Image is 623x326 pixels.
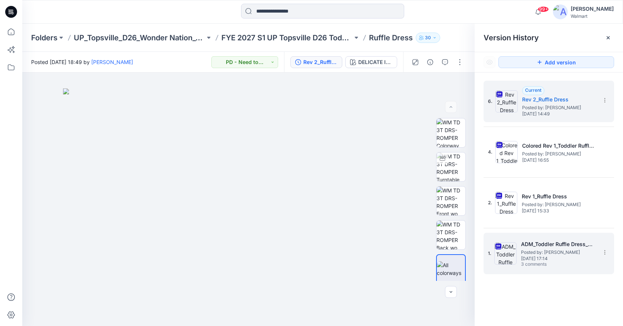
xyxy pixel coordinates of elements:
span: Posted [DATE] 18:49 by [31,58,133,66]
span: Posted by: Gwen Hine [522,150,596,158]
div: Walmart [571,13,614,19]
button: Close [605,35,611,41]
span: Current [525,87,541,93]
span: 1. [488,250,491,257]
a: [PERSON_NAME] [91,59,133,65]
a: UP_Topsville_D26_Wonder Nation_Toddler Girl [74,33,205,43]
p: Ruffle Dress [369,33,413,43]
span: [DATE] 15:33 [522,208,596,214]
a: FYE 2027 S1 UP Topsville D26 Toddler Girl Wonder Nation [221,33,353,43]
img: WM TD 3T DRS-ROMPER Back wo Avatar [436,221,465,249]
h5: ADM_Toddler Ruffle Dress_KTD05571 [521,240,595,249]
span: 4. [488,149,492,155]
span: Posted by: Gwen Hine [522,201,596,208]
button: Rev 2_Ruffle Dress [290,56,342,68]
span: Posted by: Gwen Hine [522,104,596,111]
button: Show Hidden Versions [484,56,495,68]
span: 3 comments [521,262,573,268]
img: WM TD 3T DRS-ROMPER Colorway wo Avatar [436,118,465,147]
button: DELICATE IVORY [345,56,397,68]
img: Rev 1_Ruffle Dress [495,192,517,214]
span: 2. [488,199,492,206]
img: Colored Rev 1_Toddler Ruffle Dress [495,141,518,163]
span: Posted by: Gwen Hine [521,249,595,256]
span: Version History [484,33,539,42]
button: Add version [498,56,614,68]
img: Rev 2_Ruffle Dress [495,90,518,112]
img: WM TD 3T DRS-ROMPER Turntable with Avatar [436,152,465,181]
div: [PERSON_NAME] [571,4,614,13]
img: avatar [553,4,568,19]
span: [DATE] 17:14 [521,256,595,261]
span: 6. [488,98,492,105]
span: [DATE] 14:49 [522,111,596,117]
a: Folders [31,33,57,43]
button: 30 [416,33,440,43]
div: Rev 2_Ruffle Dress [303,58,337,66]
img: ADM_Toddler Ruffle Dress_KTD05571 [494,242,517,265]
img: WM TD 3T DRS-ROMPER Front wo Avatar [436,186,465,215]
span: 99+ [538,6,549,12]
p: 30 [425,34,431,42]
div: DELICATE IVORY [358,58,392,66]
h5: Rev 1_Ruffle Dress [522,192,596,201]
h5: Colored Rev 1_Toddler Ruffle Dress [522,141,596,150]
img: All colorways [437,261,465,277]
h5: Rev 2_Ruffle Dress [522,95,596,104]
span: [DATE] 16:55 [522,158,596,163]
button: Details [424,56,436,68]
